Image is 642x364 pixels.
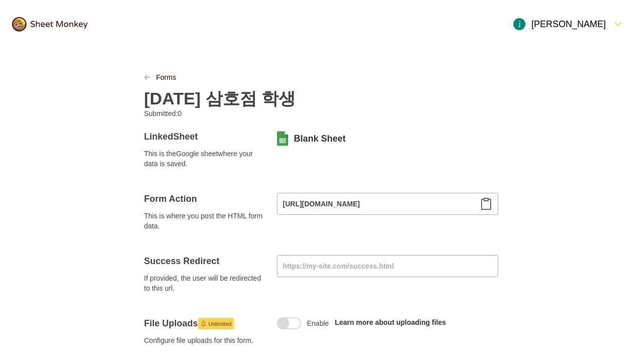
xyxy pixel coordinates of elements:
[513,18,606,30] div: [PERSON_NAME]
[144,149,265,169] span: This is the Google sheet where your data is saved.
[507,12,630,36] button: Open Menu
[144,74,150,80] svg: LinkPrevious
[144,131,265,143] h4: Linked Sheet
[144,88,296,108] h2: [DATE] 삼호점 학생
[144,211,265,231] span: This is where you post the HTML form data.
[156,72,176,82] a: Forms
[201,320,207,326] svg: Launch
[144,317,265,329] h4: File Uploads
[480,198,492,210] svg: Clipboard
[144,108,313,118] p: Submitted: 0
[277,255,498,277] input: https://my-site.com/success.html
[294,133,346,145] a: Blank Sheet
[335,318,446,326] a: Learn more about uploading files
[144,335,265,345] span: Configure file uploads for this form.
[612,18,624,30] svg: FormDown
[307,318,329,328] span: Enable
[12,17,87,32] img: logo@2x.png
[144,193,265,205] h4: Form Action
[144,255,265,267] h4: Success Redirect
[144,273,265,293] span: If provided, the user will be redirected to this url.
[209,318,232,330] span: Unlimited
